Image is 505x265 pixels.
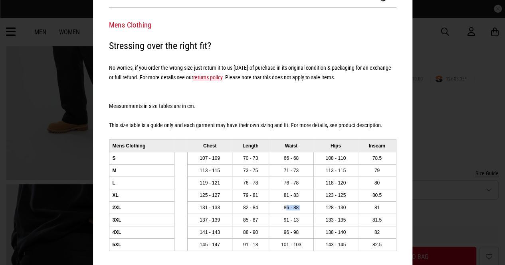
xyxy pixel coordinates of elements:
td: 79 [358,164,396,177]
td: 82 - 84 [232,201,269,214]
button: Mens Clothing [109,20,152,30]
td: 88 - 90 [232,226,269,238]
td: Length [232,139,269,152]
td: 80 [358,177,396,189]
td: S [109,152,174,164]
td: 125 - 127 [188,189,232,201]
td: 76 - 78 [269,177,314,189]
td: 141 - 143 [188,226,232,238]
td: 91 - 13 [269,214,314,226]
h5: No worries, if you order the wrong size just return it to us [DATE] of purchase in its original c... [109,63,396,82]
td: 85 - 87 [232,214,269,226]
td: 80.5 [358,189,396,201]
td: 66 - 68 [269,152,314,164]
a: returns policy [193,74,222,80]
td: 113 - 115 [188,164,232,177]
td: 123 - 125 [313,189,358,201]
td: 145 - 147 [188,238,232,251]
td: 91 - 13 [232,238,269,251]
td: Hips [313,139,358,152]
td: Chest [188,139,232,152]
td: 137 - 139 [188,214,232,226]
td: 128 - 130 [313,201,358,214]
td: 133 - 135 [313,214,358,226]
td: 143 - 145 [313,238,358,251]
td: 76 - 78 [232,177,269,189]
td: L [109,177,174,189]
td: 71 - 73 [269,164,314,177]
td: 107 - 109 [188,152,232,164]
td: 119 - 121 [188,177,232,189]
td: 5XL [109,238,174,251]
td: 96 - 98 [269,226,314,238]
td: M [109,164,174,177]
button: Open LiveChat chat widget [6,3,30,27]
td: 101 - 103 [269,238,314,251]
td: 81 - 83 [269,189,314,201]
td: 138 - 140 [313,226,358,238]
td: 118 - 120 [313,177,358,189]
td: 81.5 [358,214,396,226]
td: 70 - 73 [232,152,269,164]
td: 81 [358,201,396,214]
td: XL [109,189,174,201]
td: 79 - 81 [232,189,269,201]
td: 86 - 88 [269,201,314,214]
td: Mens Clothing [109,139,174,152]
td: 108 - 110 [313,152,358,164]
td: 78.5 [358,152,396,164]
td: Waist [269,139,314,152]
td: 82 [358,226,396,238]
h2: Stressing over the right fit? [109,38,396,54]
td: 73 - 75 [232,164,269,177]
td: 4XL [109,226,174,238]
td: 3XL [109,214,174,226]
td: 113 - 115 [313,164,358,177]
td: 2XL [109,201,174,214]
td: Inseam [358,139,396,152]
td: 82.5 [358,238,396,251]
h5: Measurements in size tables are in cm. This size table is a guide only and each garment may have ... [109,92,396,130]
td: 131 - 133 [188,201,232,214]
